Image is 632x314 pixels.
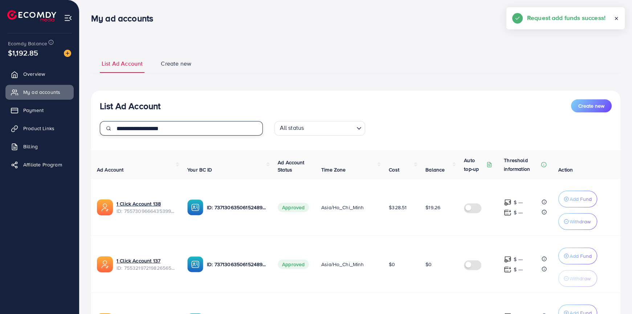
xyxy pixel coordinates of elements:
[5,103,74,117] a: Payment
[278,203,309,212] span: Approved
[504,256,511,263] img: top-up amount
[425,204,440,211] span: $19.26
[558,191,597,207] button: Add Fund
[504,156,539,173] p: Threshold information
[117,257,160,264] a: 1 Click Account 137
[504,209,511,216] img: top-up amount
[97,166,124,173] span: Ad Account
[97,256,113,272] img: ic-ads-acc.e4c84228.svg
[570,217,591,226] p: Withdraw
[23,88,60,96] span: My ad accounts
[7,10,56,21] img: logo
[278,122,306,134] span: All status
[389,261,395,268] span: $0
[5,67,74,81] a: Overview
[64,14,72,22] img: menu
[504,199,511,206] img: top-up amount
[97,199,113,215] img: ic-ads-acc.e4c84228.svg
[23,143,38,150] span: Billing
[514,198,523,207] p: $ ---
[578,102,604,110] span: Create new
[117,200,176,215] div: <span class='underline'>1 Click Account 138</span></br>7557309666435399697
[8,40,47,47] span: Ecomdy Balance
[389,166,399,173] span: Cost
[570,274,591,283] p: Withdraw
[389,204,407,211] span: $328.51
[100,101,160,111] h3: List Ad Account
[558,213,597,230] button: Withdraw
[504,266,511,273] img: top-up amount
[117,207,176,215] span: ID: 7557309666435399697
[558,270,597,287] button: Withdraw
[321,261,364,268] span: Asia/Ho_Chi_Minh
[278,159,305,173] span: Ad Account Status
[514,255,523,264] p: $ ---
[274,121,365,136] div: Search for option
[5,121,74,136] a: Product Links
[102,59,143,68] span: List Ad Account
[23,70,45,78] span: Overview
[117,200,161,207] a: 1 Click Account 138
[527,13,606,22] h5: Request add funds success!
[23,107,44,114] span: Payment
[601,281,627,309] iframe: Chat
[570,252,592,260] p: Add Fund
[117,264,176,272] span: ID: 7553219721982656513
[5,157,74,172] a: Affiliate Program
[23,125,54,132] span: Product Links
[306,123,353,134] input: Search for option
[187,199,203,215] img: ic-ba-acc.ded83a64.svg
[5,139,74,154] a: Billing
[514,208,523,217] p: $ ---
[425,166,445,173] span: Balance
[13,37,33,69] span: $1,192.85
[558,248,597,264] button: Add Fund
[321,166,346,173] span: Time Zone
[64,50,71,57] img: image
[161,59,191,68] span: Create new
[514,265,523,274] p: $ ---
[464,156,485,173] p: Auto top-up
[278,260,309,269] span: Approved
[571,99,612,112] button: Create new
[558,166,573,173] span: Action
[207,203,266,212] p: ID: 7371306350615248913
[91,13,159,24] h3: My ad accounts
[570,195,592,203] p: Add Fund
[187,256,203,272] img: ic-ba-acc.ded83a64.svg
[321,204,364,211] span: Asia/Ho_Chi_Minh
[187,166,212,173] span: Your BC ID
[5,85,74,99] a: My ad accounts
[23,161,62,168] span: Affiliate Program
[425,261,432,268] span: $0
[207,260,266,269] p: ID: 7371306350615248913
[117,257,176,272] div: <span class='underline'>1 Click Account 137</span></br>7553219721982656513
